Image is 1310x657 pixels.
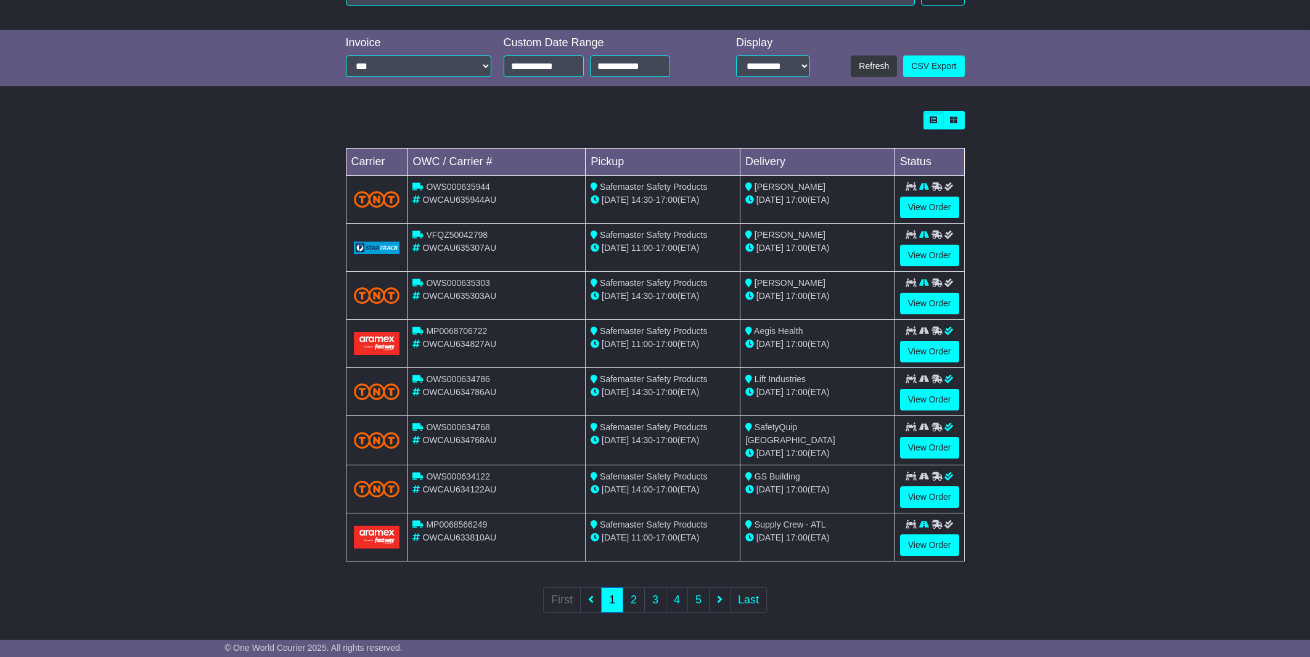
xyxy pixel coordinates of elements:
[755,182,825,192] span: [PERSON_NAME]
[786,339,808,349] span: 17:00
[755,230,825,240] span: [PERSON_NAME]
[900,437,959,459] a: View Order
[756,243,784,253] span: [DATE]
[656,339,678,349] span: 17:00
[631,533,653,542] span: 11:00
[422,339,496,349] span: OWCAU634827AU
[900,197,959,218] a: View Order
[756,387,784,397] span: [DATE]
[736,36,810,50] div: Display
[602,291,629,301] span: [DATE]
[656,387,678,397] span: 17:00
[755,278,825,288] span: [PERSON_NAME]
[745,422,835,445] span: SafetyQuip [GEOGRAPHIC_DATA]
[786,243,808,253] span: 17:00
[354,383,400,400] img: TNT_Domestic.png
[600,422,707,432] span: Safemaster Safety Products
[591,483,735,496] div: - (ETA)
[422,387,496,397] span: OWCAU634786AU
[354,432,400,449] img: TNT_Domestic.png
[631,387,653,397] span: 14:30
[786,291,808,301] span: 17:00
[745,531,890,544] div: (ETA)
[631,291,653,301] span: 14:30
[422,243,496,253] span: OWCAU635307AU
[426,520,487,529] span: MP0068566249
[644,587,666,613] a: 3
[900,245,959,266] a: View Order
[756,484,784,494] span: [DATE]
[354,526,400,549] img: Aramex.png
[756,291,784,301] span: [DATE]
[600,182,707,192] span: Safemaster Safety Products
[656,533,678,542] span: 17:00
[600,374,707,384] span: Safemaster Safety Products
[602,243,629,253] span: [DATE]
[422,195,496,205] span: OWCAU635944AU
[631,243,653,253] span: 11:00
[602,435,629,445] span: [DATE]
[656,291,678,301] span: 17:00
[756,339,784,349] span: [DATE]
[601,587,623,613] a: 1
[745,194,890,206] div: (ETA)
[602,387,629,397] span: [DATE]
[754,326,803,336] span: Aegis Health
[900,534,959,556] a: View Order
[426,374,490,384] span: OWS000634786
[591,338,735,351] div: - (ETA)
[591,242,735,255] div: - (ETA)
[786,533,808,542] span: 17:00
[426,471,490,481] span: OWS000634122
[504,36,702,50] div: Custom Date Range
[755,520,826,529] span: Supply Crew - ATL
[745,483,890,496] div: (ETA)
[354,332,400,355] img: Aramex.png
[426,230,488,240] span: VFQZ50042798
[354,287,400,304] img: TNT_Domestic.png
[422,435,496,445] span: OWCAU634768AU
[422,484,496,494] span: OWCAU634122AU
[631,195,653,205] span: 14:30
[756,448,784,458] span: [DATE]
[591,290,735,303] div: - (ETA)
[426,182,490,192] span: OWS000635944
[745,290,890,303] div: (ETA)
[346,149,407,176] td: Carrier
[426,278,490,288] span: OWS000635303
[407,149,586,176] td: OWC / Carrier #
[656,195,678,205] span: 17:00
[786,195,808,205] span: 17:00
[600,520,707,529] span: Safemaster Safety Products
[755,374,806,384] span: Lift Industries
[786,484,808,494] span: 17:00
[224,643,403,653] span: © One World Courier 2025. All rights reserved.
[623,587,645,613] a: 2
[600,278,707,288] span: Safemaster Safety Products
[740,149,894,176] td: Delivery
[602,339,629,349] span: [DATE]
[900,293,959,314] a: View Order
[745,386,890,399] div: (ETA)
[422,533,496,542] span: OWCAU633810AU
[755,471,800,481] span: GS Building
[894,149,964,176] td: Status
[600,326,707,336] span: Safemaster Safety Products
[426,326,487,336] span: MP0068706722
[602,484,629,494] span: [DATE]
[666,587,688,613] a: 4
[687,587,710,613] a: 5
[600,230,707,240] span: Safemaster Safety Products
[851,55,897,77] button: Refresh
[602,195,629,205] span: [DATE]
[354,191,400,208] img: TNT_Domestic.png
[422,291,496,301] span: OWCAU635303AU
[591,434,735,447] div: - (ETA)
[591,531,735,544] div: - (ETA)
[656,243,678,253] span: 17:00
[730,587,767,613] a: Last
[656,435,678,445] span: 17:00
[591,386,735,399] div: - (ETA)
[656,484,678,494] span: 17:00
[903,55,964,77] a: CSV Export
